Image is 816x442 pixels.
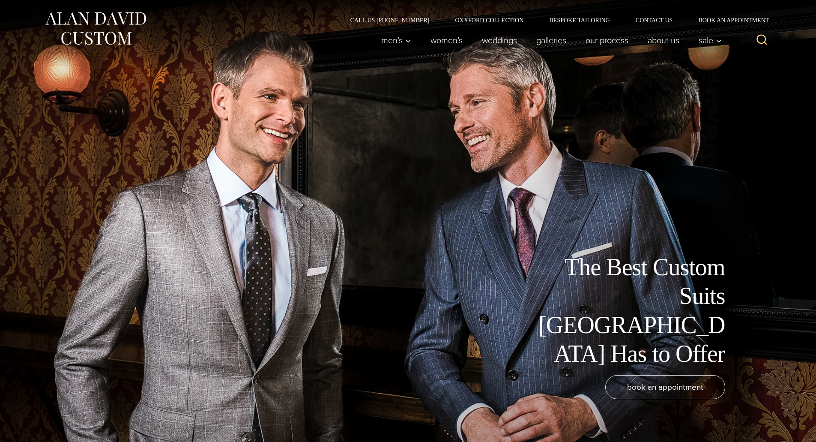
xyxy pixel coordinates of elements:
[536,17,622,23] a: Bespoke Tailoring
[638,32,689,49] a: About Us
[699,36,722,45] span: Sale
[338,17,442,23] a: Call Us [PHONE_NUMBER]
[421,32,472,49] a: Women’s
[576,32,638,49] a: Our Process
[752,30,772,51] button: View Search Form
[442,17,536,23] a: Oxxford Collection
[338,17,772,23] nav: Secondary Navigation
[623,17,686,23] a: Contact Us
[627,381,703,393] span: book an appointment
[685,17,772,23] a: Book an Appointment
[532,253,725,368] h1: The Best Custom Suits [GEOGRAPHIC_DATA] Has to Offer
[605,375,725,399] a: book an appointment
[472,32,526,49] a: weddings
[526,32,576,49] a: Galleries
[371,32,726,49] nav: Primary Navigation
[44,9,147,48] img: Alan David Custom
[381,36,411,45] span: Men’s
